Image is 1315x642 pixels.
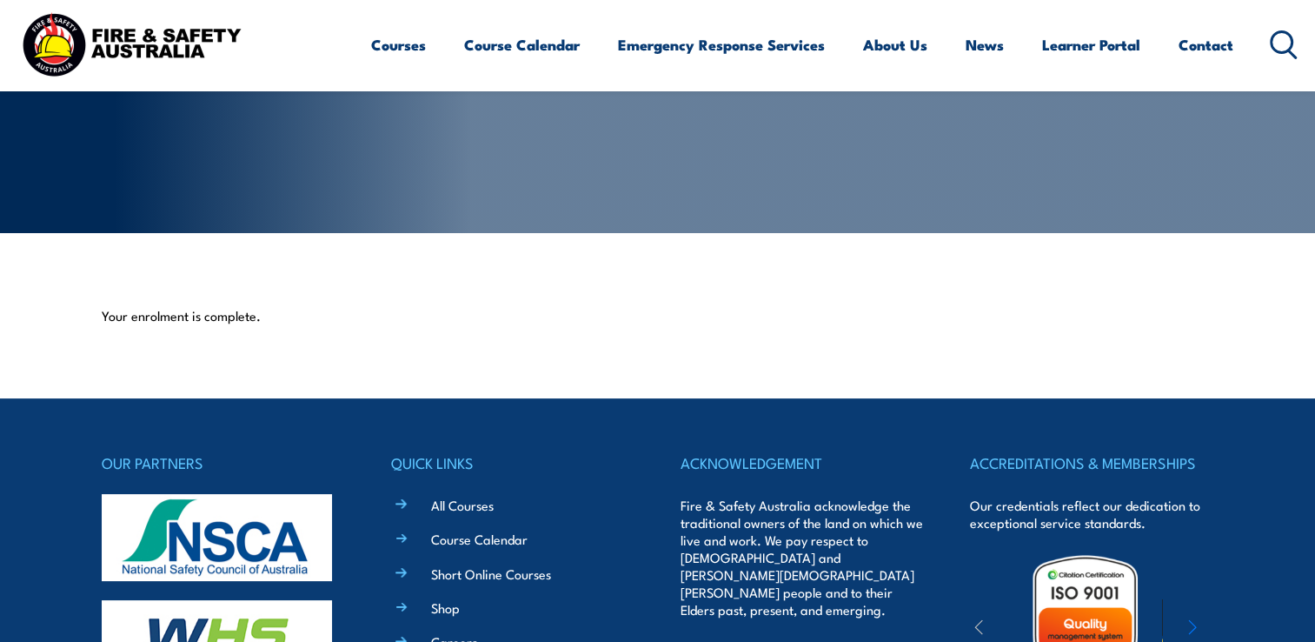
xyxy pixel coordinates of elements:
a: All Courses [431,496,494,514]
p: Your enrolment is complete. [102,307,1214,324]
p: Fire & Safety Australia acknowledge the traditional owners of the land on which we live and work.... [681,497,924,619]
a: Short Online Courses [431,565,551,583]
a: News [966,22,1004,68]
a: Learner Portal [1042,22,1140,68]
a: Contact [1179,22,1233,68]
a: Course Calendar [464,22,580,68]
img: nsca-logo-footer [102,494,332,581]
a: Shop [431,599,460,617]
a: Emergency Response Services [618,22,825,68]
h4: ACKNOWLEDGEMENT [681,451,924,475]
h4: OUR PARTNERS [102,451,345,475]
a: Courses [371,22,426,68]
a: Course Calendar [431,530,528,548]
h4: QUICK LINKS [391,451,634,475]
p: Our credentials reflect our dedication to exceptional service standards. [970,497,1213,532]
a: About Us [863,22,927,68]
h4: ACCREDITATIONS & MEMBERSHIPS [970,451,1213,475]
